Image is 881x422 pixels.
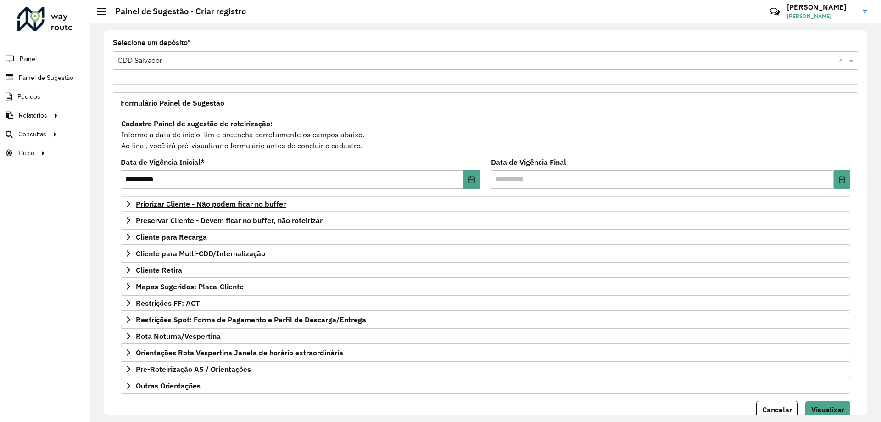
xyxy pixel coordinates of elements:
[121,279,850,294] a: Mapas Sugeridos: Placa-Cliente
[136,266,182,274] span: Cliente Retira
[121,262,850,278] a: Cliente Retira
[121,213,850,228] a: Preservar Cliente - Devem ficar no buffer, não roteirizar
[762,405,792,414] span: Cancelar
[805,401,850,418] button: Visualizar
[121,328,850,344] a: Rota Noturna/Vespertina
[463,170,480,189] button: Choose Date
[121,295,850,311] a: Restrições FF: ACT
[19,111,47,120] span: Relatórios
[136,217,323,224] span: Preservar Cliente - Devem ficar no buffer, não roteirizar
[121,229,850,245] a: Cliente para Recarga
[136,332,221,340] span: Rota Noturna/Vespertina
[17,148,34,158] span: Tático
[787,12,856,20] span: [PERSON_NAME]
[765,2,785,22] a: Contato Rápido
[839,55,847,66] span: Clear all
[136,366,251,373] span: Pre-Roteirização AS / Orientações
[136,316,366,323] span: Restrições Spot: Forma de Pagamento e Perfil de Descarga/Entrega
[136,200,286,208] span: Priorizar Cliente - Não podem ficar no buffer
[811,405,844,414] span: Visualizar
[136,382,201,389] span: Outras Orientações
[756,401,798,418] button: Cancelar
[136,250,265,257] span: Cliente para Multi-CDD/Internalização
[491,157,566,168] label: Data de Vigência Final
[121,196,850,212] a: Priorizar Cliente - Não podem ficar no buffer
[113,37,190,48] label: Selecione um depósito
[121,361,850,377] a: Pre-Roteirização AS / Orientações
[121,99,224,107] span: Formulário Painel de Sugestão
[136,349,343,356] span: Orientações Rota Vespertina Janela de horário extraordinária
[136,299,200,307] span: Restrições FF: ACT
[121,157,205,168] label: Data de Vigência Inicial
[834,170,850,189] button: Choose Date
[121,118,850,152] div: Informe a data de inicio, fim e preencha corretamente os campos abaixo. Ao final, você irá pré-vi...
[136,233,207,241] span: Cliente para Recarga
[106,6,246,17] h2: Painel de Sugestão - Criar registro
[19,73,73,83] span: Painel de Sugestão
[20,54,37,64] span: Painel
[121,345,850,360] a: Orientações Rota Vespertina Janela de horário extraordinária
[17,92,40,101] span: Pedidos
[121,378,850,394] a: Outras Orientações
[18,129,46,139] span: Consultas
[136,283,244,290] span: Mapas Sugeridos: Placa-Cliente
[121,246,850,261] a: Cliente para Multi-CDD/Internalização
[787,3,856,11] h3: [PERSON_NAME]
[121,119,273,128] strong: Cadastro Painel de sugestão de roteirização:
[121,312,850,327] a: Restrições Spot: Forma de Pagamento e Perfil de Descarga/Entrega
